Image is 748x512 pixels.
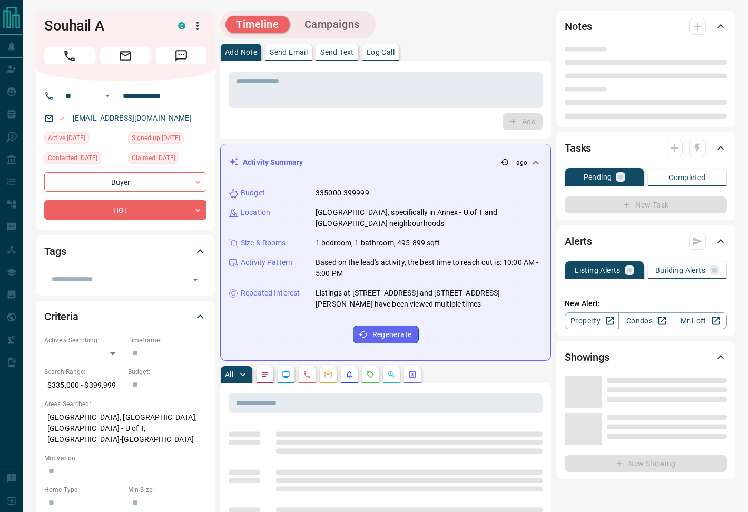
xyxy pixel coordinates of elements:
p: Budget: [128,367,206,377]
p: Based on the lead's activity, the best time to reach out is: 10:00 AM - 5:00 PM [316,257,542,279]
a: Property [565,312,619,329]
div: Alerts [565,229,727,254]
p: Activity Summary [243,157,303,168]
p: Add Note [225,48,257,56]
div: Showings [565,344,727,370]
svg: Agent Actions [408,370,417,379]
p: Timeframe: [128,336,206,345]
div: HOT [44,200,206,220]
div: Buyer [44,172,206,192]
div: Fri May 16 2025 [128,132,206,147]
p: Home Type: [44,485,123,495]
span: Contacted [DATE] [48,153,97,163]
div: condos.ca [178,22,185,29]
svg: Requests [366,370,375,379]
span: Claimed [DATE] [132,153,175,163]
p: [GEOGRAPHIC_DATA], [GEOGRAPHIC_DATA], [GEOGRAPHIC_DATA] - U of T, [GEOGRAPHIC_DATA]-[GEOGRAPHIC_D... [44,409,206,448]
p: Completed [668,174,706,181]
h2: Tasks [565,140,591,156]
a: [EMAIL_ADDRESS][DOMAIN_NAME] [73,114,192,122]
p: Activity Pattern [241,257,292,268]
svg: Listing Alerts [345,370,353,379]
p: -- ago [511,158,527,168]
p: Min Size: [128,485,206,495]
p: Size & Rooms [241,238,286,249]
div: Tasks [565,135,727,161]
svg: Notes [261,370,269,379]
svg: Emails [324,370,332,379]
p: Search Range: [44,367,123,377]
p: Budget [241,188,265,199]
h2: Alerts [565,233,592,250]
span: Signed up [DATE] [132,133,180,143]
div: Tags [44,239,206,264]
div: Activity Summary-- ago [229,153,542,172]
p: [GEOGRAPHIC_DATA], specifically in Annex - U of T and [GEOGRAPHIC_DATA] neighbourhoods [316,207,542,229]
span: Email [100,47,151,64]
h2: Tags [44,243,66,260]
div: Criteria [44,304,206,329]
p: All [225,371,233,378]
p: New Alert: [565,298,727,309]
a: Mr.Loft [673,312,727,329]
p: Pending [584,173,612,181]
button: Campaigns [294,16,370,33]
span: Active [DATE] [48,133,85,143]
h1: Souhail A [44,17,162,34]
p: $335,000 - $399,999 [44,377,123,394]
h2: Notes [565,18,592,35]
p: Log Call [367,48,395,56]
span: Call [44,47,95,64]
p: Location [241,207,270,218]
button: Open [188,272,203,287]
button: Open [101,90,114,102]
p: Actively Searching: [44,336,123,345]
a: Condos [618,312,673,329]
p: 335000-399999 [316,188,369,199]
p: Building Alerts [655,267,705,274]
p: Repeated Interest [241,288,300,299]
div: Tue Jul 22 2025 [44,132,123,147]
p: Areas Searched: [44,399,206,409]
p: Listing Alerts [575,267,621,274]
h2: Showings [565,349,609,366]
div: Notes [565,14,727,39]
button: Regenerate [353,326,419,343]
svg: Calls [303,370,311,379]
svg: Lead Browsing Activity [282,370,290,379]
svg: Email Valid [58,115,65,122]
p: Send Email [270,48,308,56]
svg: Opportunities [387,370,396,379]
p: 1 bedroom, 1 bathroom, 495-899 sqft [316,238,440,249]
h2: Criteria [44,308,78,325]
div: Wed Oct 01 2025 [44,152,123,167]
button: Timeline [225,16,290,33]
p: Listings at [STREET_ADDRESS] and [STREET_ADDRESS][PERSON_NAME] have been viewed multiple times [316,288,542,310]
p: Motivation: [44,454,206,463]
span: Message [156,47,206,64]
p: Send Text [320,48,354,56]
div: Fri May 16 2025 [128,152,206,167]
